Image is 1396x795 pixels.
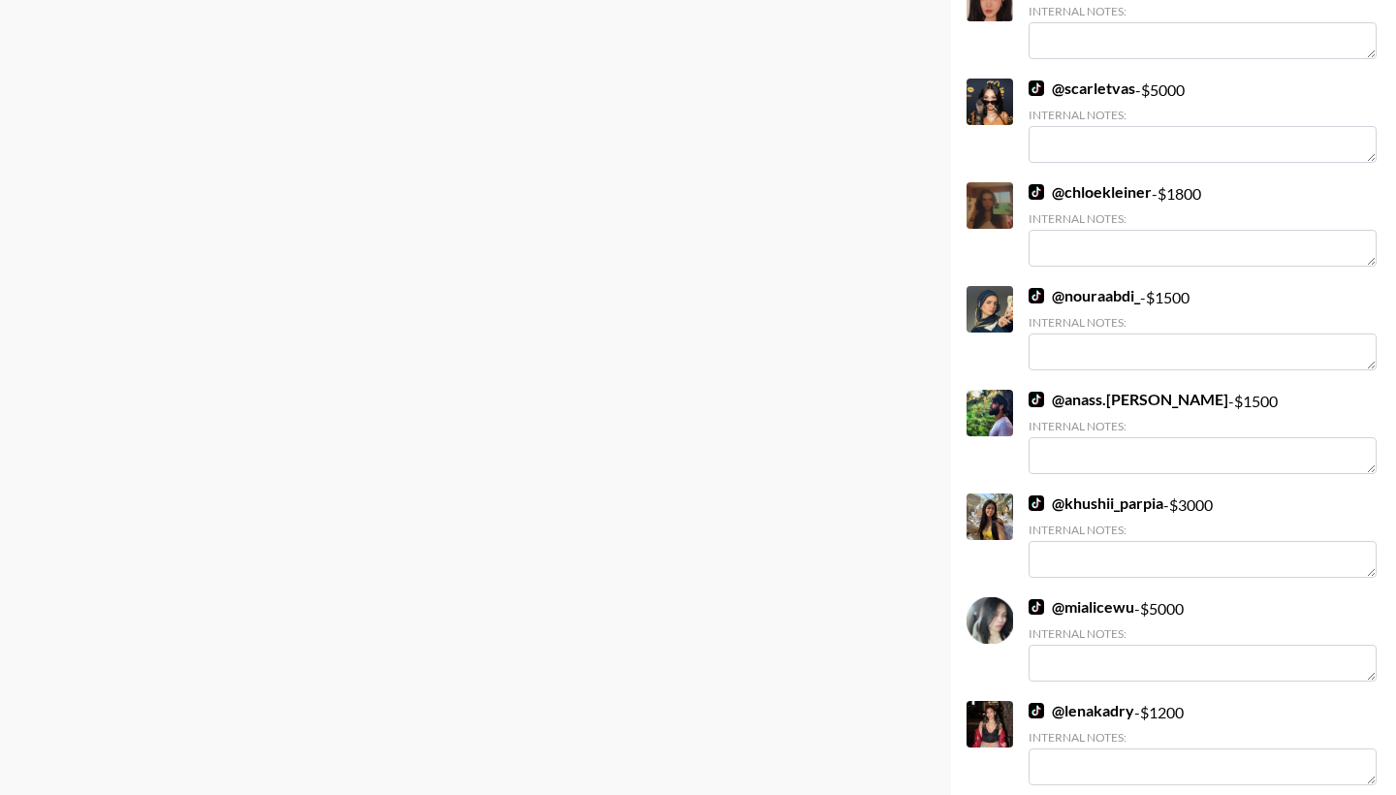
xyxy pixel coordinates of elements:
div: - $ 1500 [1029,286,1377,370]
img: TikTok [1029,392,1044,407]
img: TikTok [1029,288,1044,303]
div: Internal Notes: [1029,4,1377,18]
div: Internal Notes: [1029,315,1377,330]
div: Internal Notes: [1029,730,1377,745]
div: Internal Notes: [1029,108,1377,122]
div: - $ 5000 [1029,79,1377,163]
div: Internal Notes: [1029,626,1377,641]
div: - $ 3000 [1029,493,1377,578]
a: @mialicewu [1029,597,1134,617]
img: TikTok [1029,703,1044,718]
img: TikTok [1029,80,1044,96]
img: TikTok [1029,495,1044,511]
div: - $ 1200 [1029,701,1377,785]
img: TikTok [1029,599,1044,615]
div: Internal Notes: [1029,419,1377,433]
img: TikTok [1029,184,1044,200]
div: - $ 1500 [1029,390,1377,474]
a: @scarletvas [1029,79,1135,98]
div: - $ 5000 [1029,597,1377,682]
a: @khushii_parpia [1029,493,1163,513]
a: @lenakadry [1029,701,1134,720]
div: Internal Notes: [1029,211,1377,226]
a: @anass.[PERSON_NAME] [1029,390,1228,409]
a: @nouraabdi_ [1029,286,1140,305]
div: Internal Notes: [1029,523,1377,537]
a: @chloekleiner [1029,182,1152,202]
div: - $ 1800 [1029,182,1377,267]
